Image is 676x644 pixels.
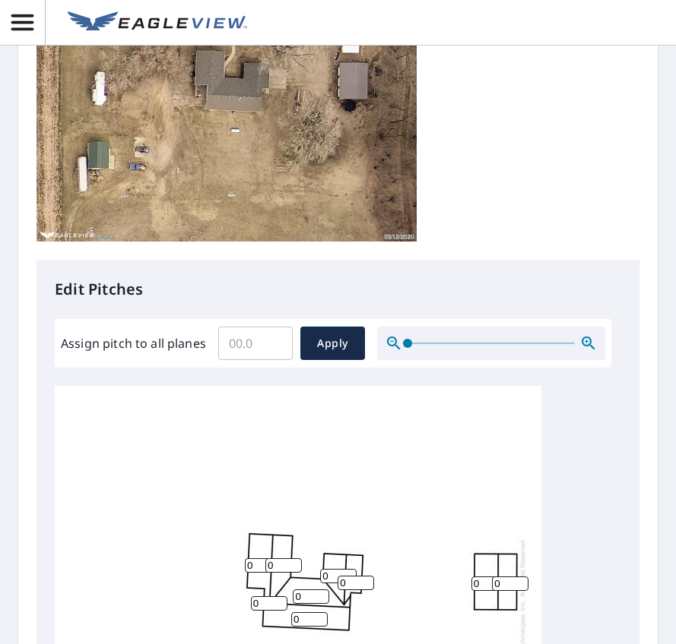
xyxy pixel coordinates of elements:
span: Apply [313,334,353,353]
label: Assign pitch to all planes [61,334,206,352]
button: Apply [300,327,365,360]
p: Edit Pitches [55,278,621,301]
input: 00.0 [218,322,293,365]
img: EV Logo [68,11,247,34]
a: EV Logo [59,2,256,43]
